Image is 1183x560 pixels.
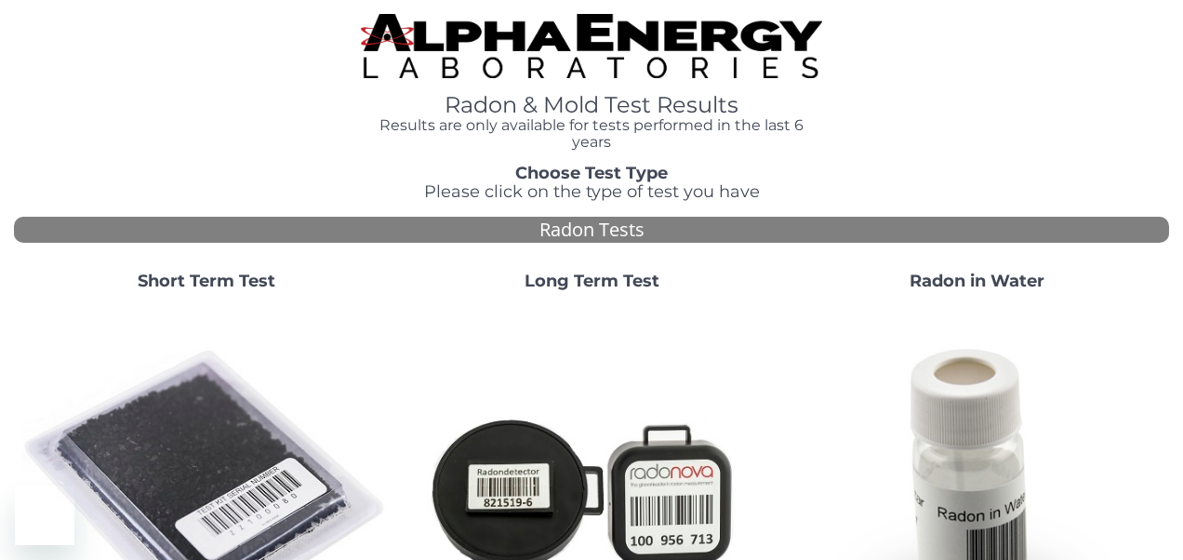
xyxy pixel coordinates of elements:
[910,271,1044,291] strong: Radon in Water
[424,181,760,202] span: Please click on the type of test you have
[14,217,1169,244] div: Radon Tests
[361,117,823,150] h4: Results are only available for tests performed in the last 6 years
[361,93,823,117] h1: Radon & Mold Test Results
[361,14,823,78] img: TightCrop.jpg
[138,271,275,291] strong: Short Term Test
[15,486,74,545] iframe: Button to launch messaging window
[515,163,668,183] strong: Choose Test Type
[525,271,659,291] strong: Long Term Test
